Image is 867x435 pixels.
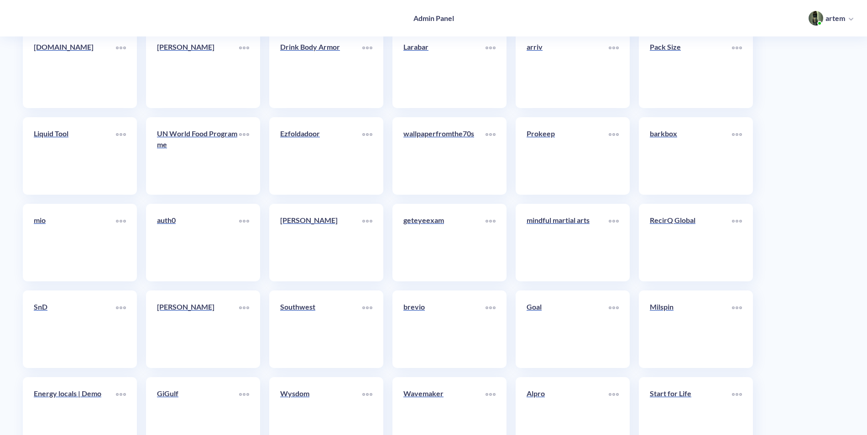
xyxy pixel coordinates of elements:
p: Prokeep [527,128,609,139]
p: Liquid Tool [34,128,116,139]
a: Pack Size [650,41,732,97]
a: Southwest [280,301,362,357]
img: user photo [809,11,823,26]
p: SnD [34,301,116,312]
p: arriv [527,41,609,52]
a: UN World Food Programme [157,128,239,184]
p: brevio [403,301,486,312]
button: user photoartem [804,10,858,26]
p: [PERSON_NAME] [157,301,239,312]
a: Milspin [650,301,732,357]
a: [PERSON_NAME] [157,41,239,97]
p: wallpaperfromthe70s [403,128,486,139]
p: Pack Size [650,41,732,52]
a: [DOMAIN_NAME] [34,41,116,97]
a: Liquid Tool [34,128,116,184]
p: UN World Food Programme [157,128,239,150]
p: mio [34,215,116,226]
p: barkbox [650,128,732,139]
a: Prokeep [527,128,609,184]
a: mio [34,215,116,270]
p: [PERSON_NAME] [280,215,362,226]
p: auth0 [157,215,239,226]
a: [PERSON_NAME] [280,215,362,270]
a: brevio [403,301,486,357]
a: geteyeexam [403,215,486,270]
a: [PERSON_NAME] [157,301,239,357]
p: Wavemaker [403,388,486,399]
p: Goal [527,301,609,312]
p: Southwest [280,301,362,312]
a: SnD [34,301,116,357]
p: [PERSON_NAME] [157,41,239,52]
a: Ezfoldadoor [280,128,362,184]
a: wallpaperfromthe70s [403,128,486,184]
p: Ezfoldadoor [280,128,362,139]
p: Energy locals | Demo [34,388,116,399]
a: arriv [527,41,609,97]
a: barkbox [650,128,732,184]
h4: Admin Panel [413,14,454,22]
p: [DOMAIN_NAME] [34,41,116,52]
a: Goal [527,301,609,357]
p: Larabar [403,41,486,52]
a: mindful martial arts [527,215,609,270]
a: RecirQ Global [650,215,732,270]
p: Drink Body Armor [280,41,362,52]
p: mindful martial arts [527,215,609,226]
a: Larabar [403,41,486,97]
p: artem [825,13,845,23]
p: Alpro [527,388,609,399]
p: Start for Life [650,388,732,399]
p: Wysdom [280,388,362,399]
p: GiGulf [157,388,239,399]
p: Milspin [650,301,732,312]
a: auth0 [157,215,239,270]
p: geteyeexam [403,215,486,226]
a: Drink Body Armor [280,41,362,97]
p: RecirQ Global [650,215,732,226]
